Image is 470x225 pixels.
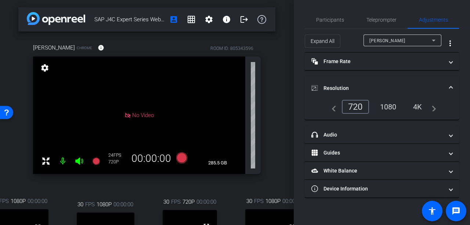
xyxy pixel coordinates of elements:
div: 24 [108,152,127,158]
mat-icon: settings [205,15,213,24]
span: [PERSON_NAME] [33,44,75,52]
button: More Options for Adjustments Panel [441,35,459,52]
mat-expansion-panel-header: White Balance [305,162,459,179]
span: Adjustments [419,17,448,22]
span: FPS [254,197,264,205]
img: app-logo [27,12,85,25]
span: 00:00:00 [282,197,302,205]
mat-panel-title: Guides [311,149,444,157]
span: 30 [246,197,252,205]
mat-icon: account_box [169,15,178,24]
mat-panel-title: Frame Rate [311,58,444,65]
mat-panel-title: White Balance [311,167,444,175]
mat-panel-title: Audio [311,131,444,139]
mat-icon: settings [40,63,50,72]
span: FPS [171,198,181,206]
span: Participants [316,17,344,22]
mat-icon: accessibility [428,207,437,215]
span: Chrome [77,45,92,51]
div: 720 [342,100,369,114]
mat-expansion-panel-header: Audio [305,126,459,144]
span: 1080P [97,200,112,208]
span: 00:00:00 [196,198,216,206]
span: FPS [85,200,95,208]
span: 1080P [11,197,26,205]
mat-panel-title: Resolution [311,84,444,92]
span: 720P [182,198,195,206]
span: SAP J4C Expert Series Webinar Tech Check [94,12,165,27]
mat-panel-title: Device Information [311,185,444,193]
mat-icon: info [222,15,231,24]
div: 00:00:00 [127,152,176,165]
mat-icon: navigate_next [427,102,436,111]
div: Resolution [305,100,459,120]
span: Expand All [311,34,335,48]
mat-icon: more_vert [446,39,455,48]
mat-icon: navigate_before [328,102,336,111]
mat-expansion-panel-header: Frame Rate [305,52,459,70]
span: 00:00:00 [113,200,133,208]
div: 1080 [375,101,402,113]
span: 285.5 GB [206,159,229,167]
mat-expansion-panel-header: Guides [305,144,459,162]
mat-icon: logout [240,15,249,24]
mat-expansion-panel-header: Device Information [305,180,459,197]
div: 720P [108,159,127,165]
span: Teleprompter [366,17,397,22]
mat-icon: grid_on [187,15,196,24]
span: No Video [132,112,154,119]
span: [PERSON_NAME] [369,38,405,43]
mat-expansion-panel-header: Resolution [305,76,459,100]
mat-icon: info [98,44,104,51]
span: 30 [77,200,83,208]
span: 00:00:00 [28,197,47,205]
span: 30 [163,198,169,206]
button: Expand All [305,35,340,48]
mat-icon: message [452,207,460,215]
div: ROOM ID: 805343596 [210,45,253,52]
span: FPS [113,153,121,158]
span: 1080P [265,197,281,205]
div: 4K [408,101,428,113]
